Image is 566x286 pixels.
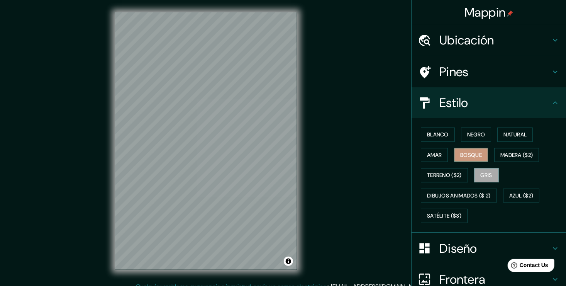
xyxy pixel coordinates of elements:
[421,128,455,142] button: Blanco
[497,128,533,142] button: Natural
[412,56,566,87] div: Pines
[427,211,461,221] font: Satélite ($3)
[421,209,468,223] button: Satélite ($3)
[494,148,539,162] button: Madera ($2)
[439,64,551,80] h4: Pines
[427,191,491,201] font: Dibujos animados ($ 2)
[115,12,297,270] canvas: Mapa
[507,10,513,17] img: pin-icon.png
[481,170,492,180] font: Gris
[412,87,566,118] div: Estilo
[439,241,551,256] h4: Diseño
[284,257,293,266] button: Alternar atribución
[503,130,527,140] font: Natural
[421,189,497,203] button: Dibujos animados ($ 2)
[503,189,540,203] button: Azul ($2)
[474,168,499,182] button: Gris
[461,128,491,142] button: Negro
[509,191,534,201] font: Azul ($2)
[497,256,558,277] iframe: Help widget launcher
[500,150,533,160] font: Madera ($2)
[454,148,488,162] button: Bosque
[412,25,566,56] div: Ubicación
[467,130,485,140] font: Negro
[439,95,551,111] h4: Estilo
[427,170,462,180] font: Terreno ($2)
[464,4,506,20] font: Mappin
[412,233,566,264] div: Diseño
[421,148,448,162] button: Amar
[427,130,449,140] font: Blanco
[460,150,482,160] font: Bosque
[421,168,468,182] button: Terreno ($2)
[439,32,551,48] h4: Ubicación
[427,150,442,160] font: Amar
